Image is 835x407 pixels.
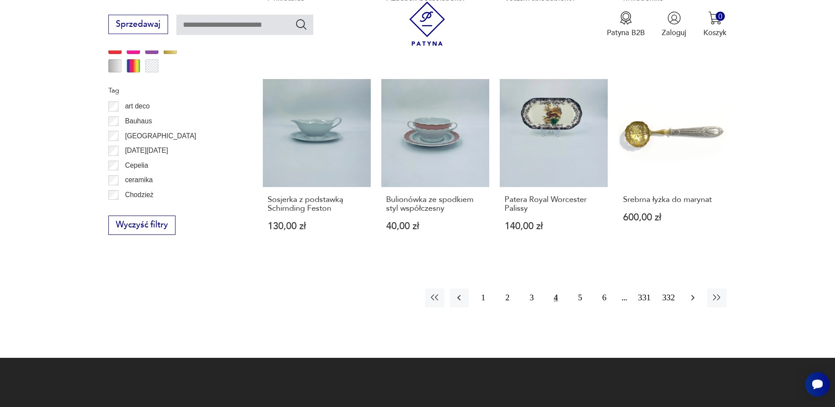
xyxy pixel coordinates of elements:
button: 6 [595,288,614,307]
p: art deco [125,101,150,112]
a: Sosjerka z podstawką Schirnding FestonSosjerka z podstawką Schirnding Feston130,00 zł [263,79,371,252]
p: Tag [108,85,237,96]
button: 331 [635,288,654,307]
iframe: Smartsupp widget button [805,372,830,396]
p: Bauhaus [125,115,152,127]
button: 5 [571,288,590,307]
div: 0 [716,11,725,21]
button: 0Koszyk [703,11,727,37]
p: ceramika [125,174,153,186]
h3: Patera Royal Worcester Palissy [505,195,603,213]
button: 1 [474,288,493,307]
a: Sprzedawaj [108,21,168,28]
h3: Bulionówka ze spodkiem styl współczesny [386,195,485,213]
p: 130,00 zł [268,222,366,231]
h3: Sosjerka z podstawką Schirnding Feston [268,195,366,213]
button: Zaloguj [662,11,686,37]
p: 600,00 zł [623,213,722,222]
button: Szukaj [295,18,308,30]
p: [DATE][DATE] [125,145,168,156]
img: Ikona koszyka [708,11,722,25]
button: Patyna B2B [607,11,645,37]
button: 2 [498,288,517,307]
h3: Srebrna łyżka do marynat [623,195,722,204]
button: 4 [546,288,565,307]
a: Patera Royal Worcester PalissyPatera Royal Worcester Palissy140,00 zł [500,79,608,252]
p: Chodzież [125,189,154,201]
a: Bulionówka ze spodkiem styl współczesnyBulionówka ze spodkiem styl współczesny40,00 zł [381,79,489,252]
p: [GEOGRAPHIC_DATA] [125,130,196,142]
a: Srebrna łyżka do marynatSrebrna łyżka do marynat600,00 zł [618,79,726,252]
img: Patyna - sklep z meblami i dekoracjami vintage [405,1,449,46]
p: Cepelia [125,160,148,171]
p: Zaloguj [662,27,686,37]
p: Ćmielów [125,204,151,215]
p: 140,00 zł [505,222,603,231]
button: Sprzedawaj [108,14,168,34]
button: Wyczyść filtry [108,216,175,235]
img: Ikona medalu [619,11,633,25]
p: Patyna B2B [607,27,645,37]
button: 3 [522,288,541,307]
p: Koszyk [703,27,727,37]
a: Ikona medaluPatyna B2B [607,11,645,37]
button: 332 [659,288,678,307]
p: 40,00 zł [386,222,485,231]
img: Ikonka użytkownika [667,11,681,25]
